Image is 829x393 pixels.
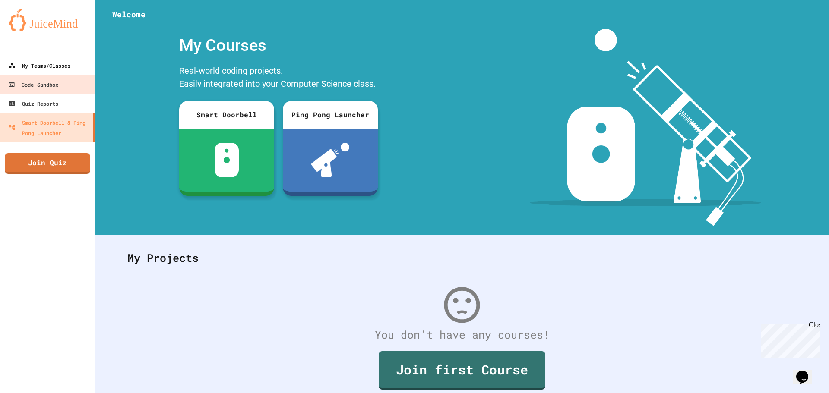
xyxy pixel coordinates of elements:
[175,29,382,62] div: My Courses
[379,351,545,390] a: Join first Course
[530,29,761,226] img: banner-image-my-projects.png
[9,60,70,71] div: My Teams/Classes
[3,3,60,55] div: Chat with us now!Close
[283,101,378,129] div: Ping Pong Launcher
[793,358,820,384] iframe: chat widget
[757,321,820,358] iframe: chat widget
[119,327,805,343] div: You don't have any courses!
[179,101,274,129] div: Smart Doorbell
[9,9,86,31] img: logo-orange.svg
[8,79,59,90] div: Code Sandbox
[311,143,350,177] img: ppl-with-ball.png
[9,117,90,138] div: Smart Doorbell & Ping Pong Launcher
[5,153,90,174] a: Join Quiz
[9,98,58,109] div: Quiz Reports
[119,241,805,275] div: My Projects
[175,62,382,94] div: Real-world coding projects. Easily integrated into your Computer Science class.
[215,143,239,177] img: sdb-white.svg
